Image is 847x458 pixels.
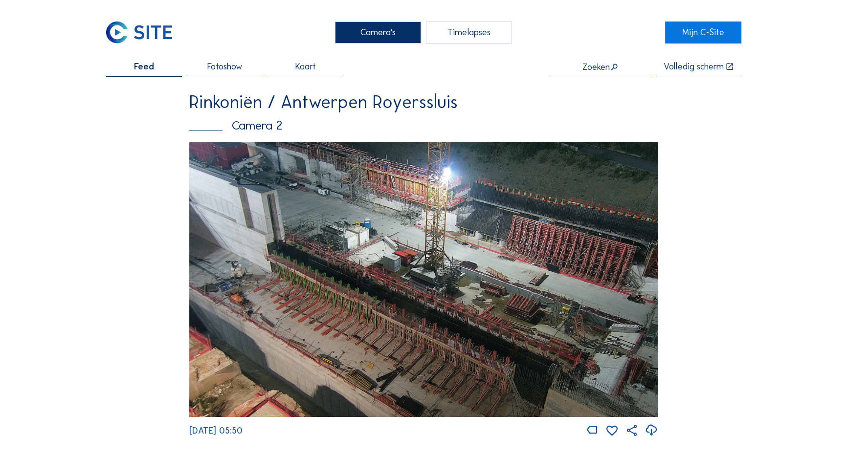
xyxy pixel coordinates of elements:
[335,22,422,44] div: Camera's
[189,93,658,111] div: Rinkoniën / Antwerpen Royerssluis
[665,22,741,44] a: Mijn C-Site
[295,62,316,71] span: Kaart
[207,62,242,71] span: Fotoshow
[189,142,658,417] img: Image
[106,22,182,44] a: C-SITE Logo
[426,22,513,44] div: Timelapses
[189,119,658,132] div: Camera 2
[664,62,724,71] div: Volledig scherm
[189,425,243,436] span: [DATE] 05:50
[134,62,154,71] span: Feed
[106,22,173,44] img: C-SITE Logo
